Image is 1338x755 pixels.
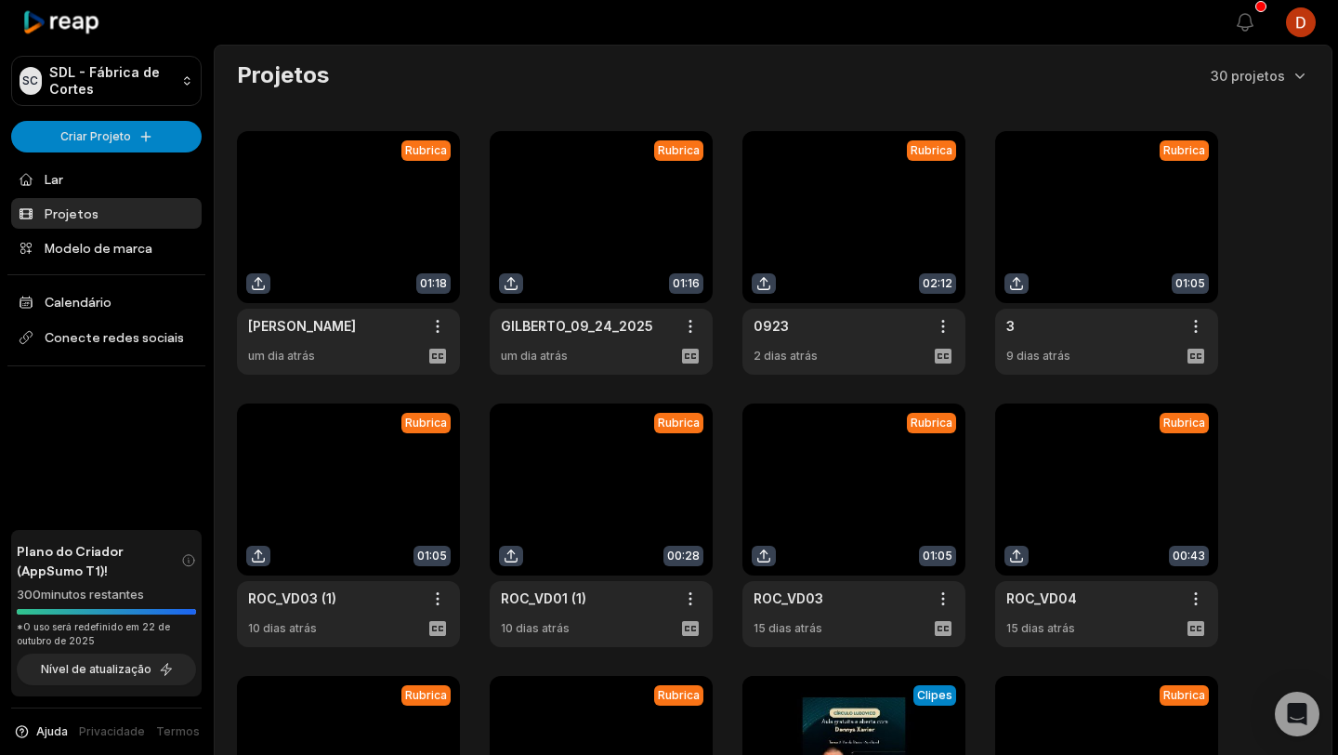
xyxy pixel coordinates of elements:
[17,543,124,578] font: Plano do Criador (AppSumo T1)
[41,587,144,602] font: minutos restantes
[237,61,329,88] font: Projetos
[1006,590,1077,606] font: ROC_VD04
[41,662,151,676] font: Nível de atualização
[501,318,653,334] font: GILBERTO_09_24_2025
[1006,589,1077,608] a: ROC_VD04
[248,590,336,606] font: ROC_VD03 (1)
[11,232,202,263] a: Modelo de marca
[156,724,200,738] font: Termos
[1275,692,1319,736] div: Abra o Intercom Messenger
[156,723,200,740] a: Termos
[45,205,98,221] font: Projetos
[248,589,336,608] a: ROC_VD03 (1)
[17,621,170,646] font: *O uso será redefinido em 22 de outubro de 2025
[248,318,356,334] font: [PERSON_NAME]
[60,129,131,143] font: Criar Projeto
[11,121,202,152] button: Criar Projeto
[754,590,823,606] font: ROC_VD03
[17,587,41,602] font: 300
[501,316,653,336] a: GILBERTO_09_24_2025
[11,286,202,317] a: Calendário
[45,171,63,187] font: Lar
[1006,316,1015,336] a: 3
[45,294,111,310] font: Calendário
[36,724,68,738] font: Ajuda
[104,563,108,578] font: !
[501,590,586,606] font: ROC_VD01 (1)
[754,318,789,334] font: 0923
[11,198,202,229] a: Projetos
[1006,318,1015,334] font: 3
[248,316,356,336] a: [PERSON_NAME]
[13,723,68,740] button: Ajuda
[1211,66,1309,86] button: 30 projetos
[49,64,160,97] font: SDL - Fábrica de Cortes
[45,329,184,345] font: Conecte redes sociais
[1211,68,1285,84] font: 30 projetos
[17,654,196,685] button: Nível de atualização
[79,723,145,740] a: Privacidade
[11,164,202,194] a: Lar
[79,724,145,738] font: Privacidade
[501,589,586,608] a: ROC_VD01 (1)
[754,589,823,608] a: ROC_VD03
[22,73,38,87] font: SC
[45,240,152,256] font: Modelo de marca
[754,316,789,336] a: 0923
